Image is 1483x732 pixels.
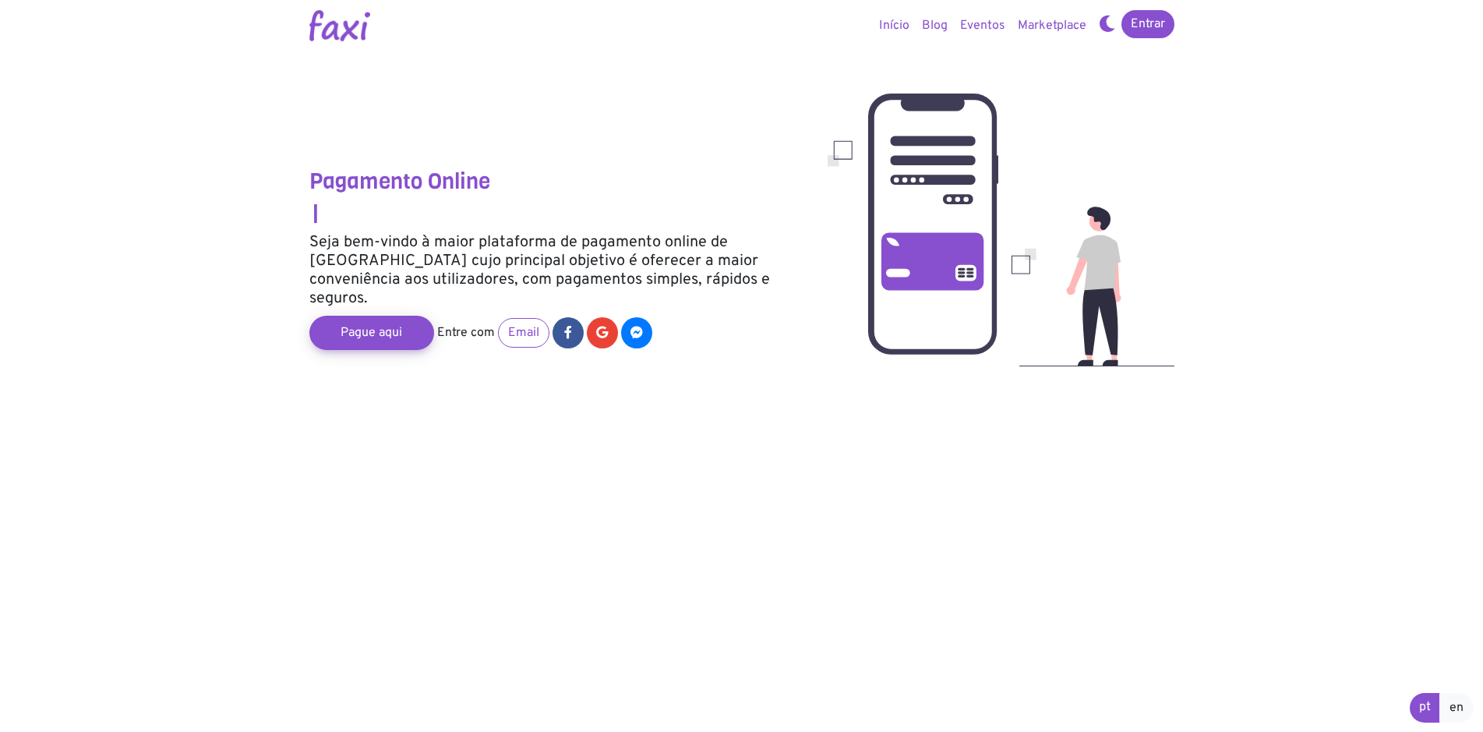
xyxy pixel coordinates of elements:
a: pt [1410,693,1440,723]
h3: Pagamento Online [309,168,804,195]
a: Início [873,10,916,41]
span: Entre com [437,325,495,341]
h5: Seja bem-vindo à maior plataforma de pagamento online de [GEOGRAPHIC_DATA] cujo principal objetiv... [309,233,804,308]
a: Email [498,318,549,348]
img: Logotipo Faxi Online [309,10,370,41]
a: Marketplace [1012,10,1093,41]
a: en [1439,693,1474,723]
a: Blog [916,10,954,41]
a: Eventos [954,10,1012,41]
a: Entrar [1121,10,1174,38]
a: Pague aqui [309,316,434,350]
